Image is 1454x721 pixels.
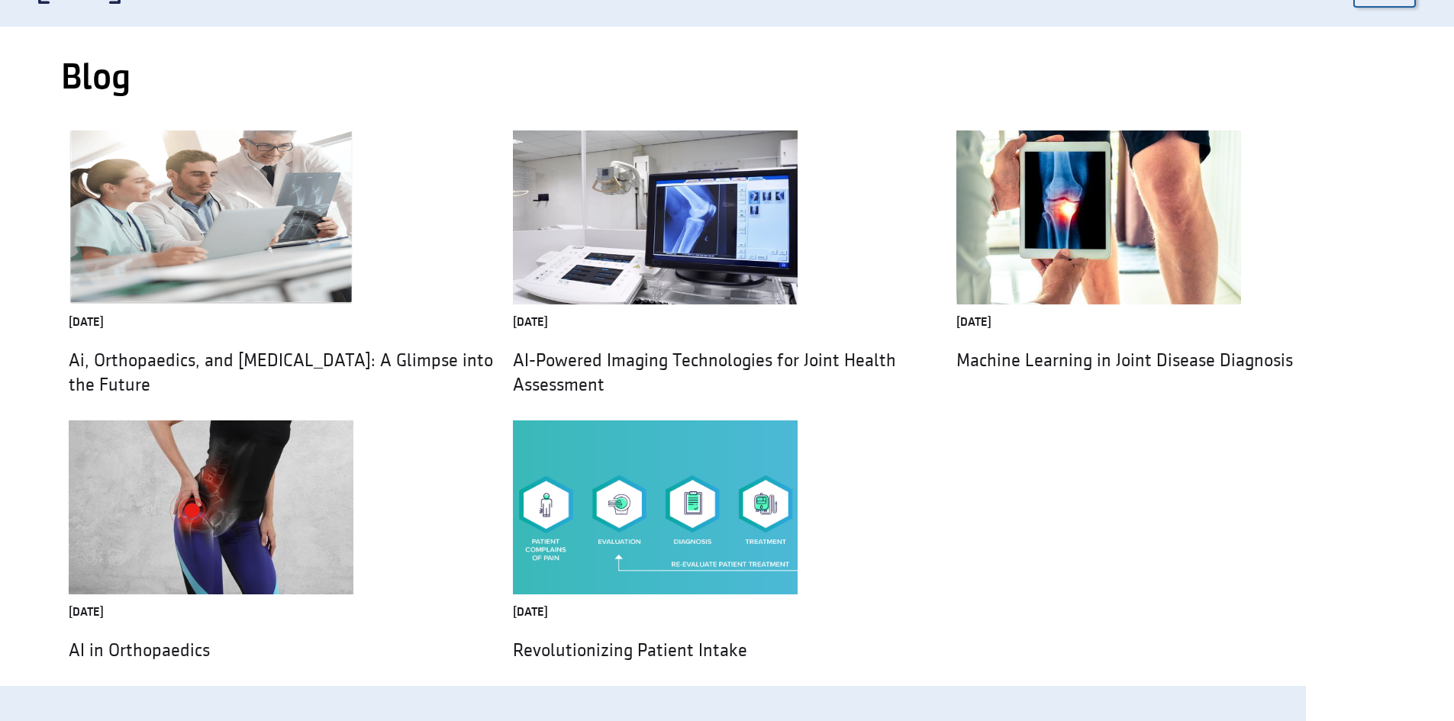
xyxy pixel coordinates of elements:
[69,602,498,623] h6: [DATE]
[513,341,942,405] a: AI-Powered Imaging Technologies for Joint Health Assessment
[956,341,1385,381] a: Machine Learning in Joint Disease Diagnosis
[69,312,498,333] h6: [DATE]
[69,631,498,671] a: AI in Orthopaedics
[513,631,942,671] a: Revolutionizing Patient Intake
[513,312,942,333] h6: [DATE]
[513,349,942,398] h4: AI-Powered Imaging Technologies for Joint Health Assessment
[513,639,942,663] h4: Revolutionizing Patient Intake
[513,602,942,623] h6: [DATE]
[956,349,1385,373] h4: Machine Learning in Joint Disease Diagnosis
[69,341,498,405] a: Ai, Orthopaedics, and [MEDICAL_DATA]: A Glimpse into the Future
[69,639,498,663] h4: AI in Orthopaedics
[69,349,498,398] h4: Ai, Orthopaedics, and [MEDICAL_DATA]: A Glimpse into the Future
[61,57,131,100] h1: Blog
[956,312,1385,333] h6: [DATE]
